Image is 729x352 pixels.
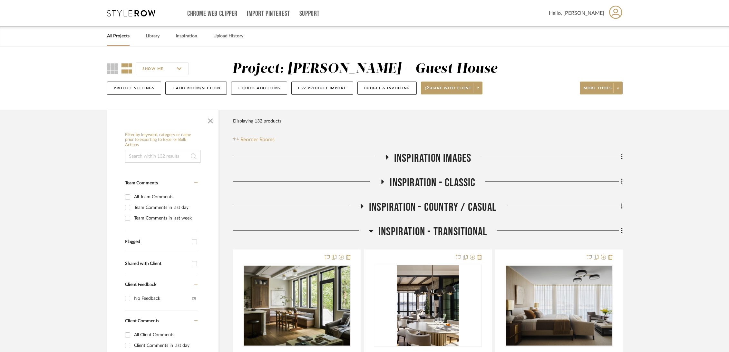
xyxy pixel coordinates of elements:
div: All Team Comments [134,192,196,202]
div: All Client Comments [134,330,196,340]
button: CSV Product Import [291,82,353,95]
div: 0 [505,265,612,346]
button: + Quick Add Items [231,82,287,95]
span: Client Feedback [125,282,156,287]
img: null [244,266,350,346]
a: All Projects [107,32,130,41]
button: More tools [580,82,623,94]
input: Search within 132 results [125,150,200,163]
div: 0 [374,265,481,346]
a: Upload History [213,32,243,41]
span: Inspiration - Country / Casual [369,200,496,214]
button: + Add Room/Section [165,82,227,95]
a: Support [299,11,320,16]
span: Reorder Rooms [240,136,275,143]
img: null [506,266,612,346]
span: Team Comments [125,181,158,185]
button: Close [204,113,217,126]
div: Team Comments in last week [134,213,196,223]
div: Team Comments in last day [134,202,196,213]
div: 0 [243,265,350,346]
button: Budget & Invoicing [357,82,417,95]
span: Inspiration - Transitional [378,225,487,239]
span: Inspiration Images [394,152,471,165]
div: Shared with Client [125,261,189,267]
button: Project Settings [107,82,161,95]
div: Client Comments in last day [134,340,196,351]
a: Import Pinterest [247,11,290,16]
div: Displaying 132 products [233,115,281,128]
span: More tools [584,86,612,95]
a: Library [146,32,160,41]
span: Inspiration - Classic [390,176,475,190]
span: Share with client [425,86,472,95]
h6: Filter by keyword, category or name prior to exporting to Excel or Bulk Actions [125,132,200,148]
div: No Feedback [134,293,192,304]
button: Reorder Rooms [233,136,275,143]
span: Client Comments [125,319,159,323]
img: null [397,265,459,346]
div: Flagged [125,239,189,245]
div: (3) [192,293,196,304]
div: Project: [PERSON_NAME] - Guest House [232,62,497,76]
a: Inspiration [176,32,197,41]
button: Share with client [421,82,483,94]
a: Chrome Web Clipper [187,11,238,16]
span: Hello, [PERSON_NAME] [549,9,604,17]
